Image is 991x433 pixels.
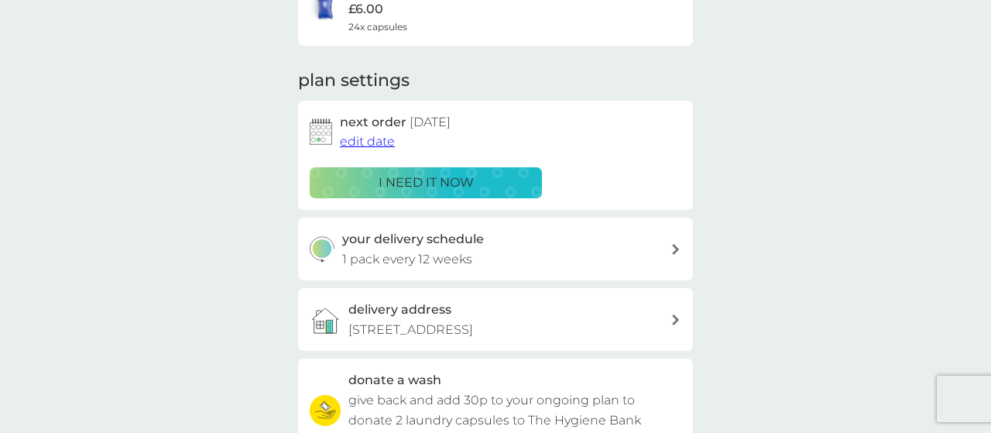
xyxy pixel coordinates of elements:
[298,218,693,280] button: your delivery schedule1 pack every 12 weeks
[348,300,451,320] h3: delivery address
[348,320,473,340] p: [STREET_ADDRESS]
[342,229,484,249] h3: your delivery schedule
[340,134,395,149] span: edit date
[348,370,441,390] h3: donate a wash
[379,173,474,193] p: i need it now
[298,69,410,93] h2: plan settings
[340,132,395,152] button: edit date
[410,115,451,129] span: [DATE]
[298,288,693,351] a: delivery address[STREET_ADDRESS]
[348,19,407,34] span: 24x capsules
[342,249,472,270] p: 1 pack every 12 weeks
[310,167,542,198] button: i need it now
[340,112,451,132] h2: next order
